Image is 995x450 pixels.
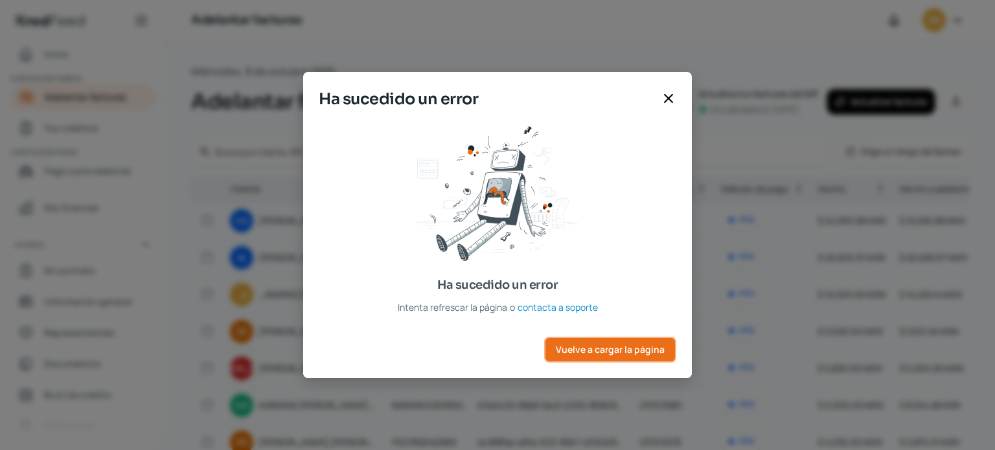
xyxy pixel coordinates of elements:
span: Intenta refrescar la página [398,299,507,315]
button: Vuelve a cargar la página [544,337,676,363]
span: Vuelve a cargar la página [556,345,665,354]
span: Ha sucedido un error [437,276,558,294]
span: Ha sucedido un error [319,87,656,111]
span: o [510,299,515,315]
span: contacta a soporte [518,299,598,315]
img: Ha sucedido un error [417,126,578,261]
